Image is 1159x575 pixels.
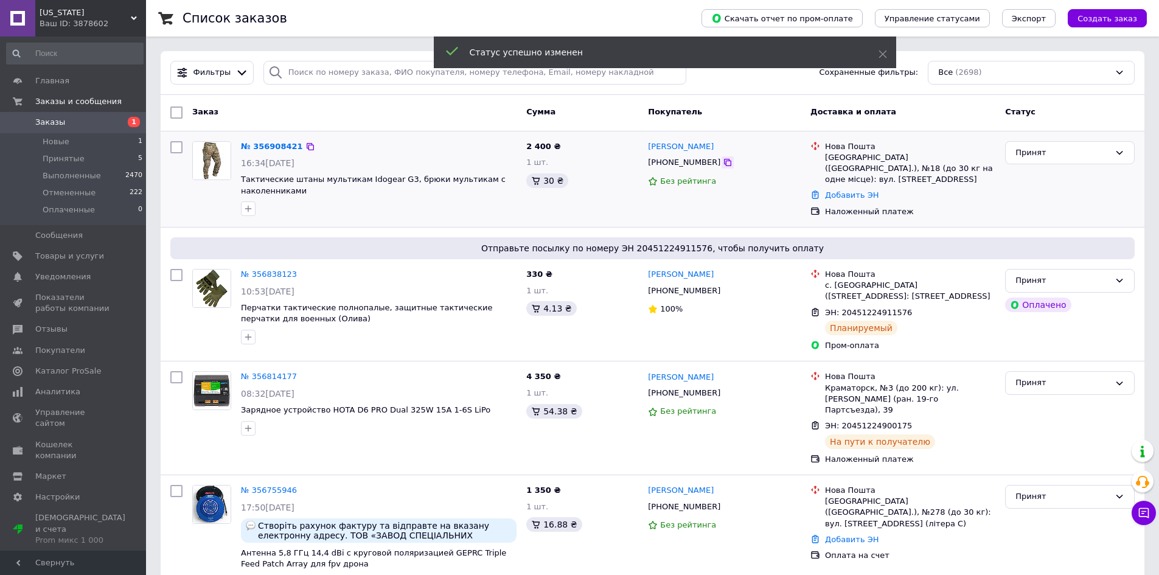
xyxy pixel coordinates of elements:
button: Чат с покупателем [1132,501,1156,525]
span: Выполненные [43,170,101,181]
span: 5 [138,153,142,164]
div: На пути к получателю [825,434,935,449]
span: Аналитика [35,386,80,397]
div: Статус успешно изменен [470,46,848,58]
div: Принят [1015,377,1110,389]
span: Фильтры [193,67,231,78]
span: Отмененные [43,187,96,198]
span: Управление статусами [885,14,980,23]
span: [DEMOGRAPHIC_DATA] и счета [35,512,125,546]
span: Без рейтинга [660,176,716,186]
span: Сообщения [35,230,83,241]
span: Каталог ProSale [35,366,101,377]
div: Оплата на счет [825,550,995,561]
span: Без рейтинга [660,406,716,416]
a: Фото товару [192,269,231,308]
span: 1 350 ₴ [526,486,560,495]
button: Управление статусами [875,9,990,27]
div: Prom микс 1 000 [35,535,125,546]
span: 0 [138,204,142,215]
span: Отзывы [35,324,68,335]
img: :speech_balloon: [246,521,256,531]
div: с. [GEOGRAPHIC_DATA] ([STREET_ADDRESS]: [STREET_ADDRESS] [825,280,995,302]
img: Фото товару [193,372,231,409]
span: Кошелек компании [35,439,113,461]
img: Фото товару [193,270,231,307]
span: Принятые [43,153,85,164]
span: Заказы и сообщения [35,96,122,107]
span: Главная [35,75,69,86]
button: Скачать отчет по пром-оплате [701,9,863,27]
span: Новые [43,136,69,147]
a: Тактические штаны мультикам Idogear G3, брюки мультикам с наколенниками [241,175,506,195]
span: Статус [1005,107,1035,116]
div: Нова Пошта [825,485,995,496]
span: Доставка и оплата [810,107,896,116]
span: Товары и услуги [35,251,104,262]
a: [PERSON_NAME] [648,485,714,497]
img: Фото товару [193,142,231,179]
span: 1 шт. [526,158,548,167]
div: 54.38 ₴ [526,404,582,419]
input: Поиск [6,43,144,64]
span: Сохраненные фильтры: [819,67,918,78]
span: Создать заказ [1077,14,1137,23]
a: Фото товару [192,371,231,410]
div: Ваш ID: 3878602 [40,18,146,29]
div: 30 ₴ [526,173,568,188]
div: Краматорск, №3 (до 200 кг): ул. [PERSON_NAME] (ран. 19-го Партсъезда), 39 [825,383,995,416]
span: 10:53[DATE] [241,287,294,296]
h1: Список заказов [183,11,287,26]
span: 16:34[DATE] [241,158,294,168]
a: Фото товару [192,141,231,180]
span: 1 [138,136,142,147]
div: [GEOGRAPHIC_DATA] ([GEOGRAPHIC_DATA].), №278 (до 30 кг): вул. [STREET_ADDRESS] (літера С) [825,496,995,529]
span: Без рейтинга [660,520,716,529]
div: 16.88 ₴ [526,517,582,532]
span: ЭН: 20451224900175 [825,421,912,430]
a: Зарядное устройство HOTA D6 PRO Dual 325W 15A 1-6S LiPo [241,405,490,414]
span: Створіть рахунок фактуру та відправте на вказану електронну адресу. ТОВ «ЗАВОД СПЕЦІАЛЬНИХ ВИРОБІ... [258,521,512,540]
div: Наложенный платеж [825,206,995,217]
a: № 356755946 [241,486,297,495]
span: Montana [40,7,131,18]
span: Сумма [526,107,555,116]
span: 4 350 ₴ [526,372,560,381]
span: Маркет [35,471,66,482]
span: 222 [130,187,142,198]
div: Пром-оплата [825,340,995,351]
span: Заказ [192,107,218,116]
a: Фото товару [192,485,231,524]
div: [PHONE_NUMBER] [646,155,723,170]
span: 2 400 ₴ [526,142,560,151]
a: № 356814177 [241,372,297,381]
div: Нова Пошта [825,269,995,280]
span: 1 [128,117,140,127]
div: [PHONE_NUMBER] [646,283,723,299]
div: Наложенный платеж [825,454,995,465]
a: [PERSON_NAME] [648,372,714,383]
div: Планируемый [825,321,897,335]
a: Антенна 5,8 ГГц 14,4 dBi с круговой поляризацией GEPRC Triple Feed Patch Array для fpv дрона [241,548,506,569]
a: Перчатки тактические полнопалые, защитные тактические перчатки для военных (Олива) [241,303,492,324]
a: № 356908421 [241,142,303,151]
div: Принят [1015,490,1110,503]
span: Отправьте посылку по номеру ЭН 20451224911576, чтобы получить оплату [175,242,1130,254]
span: Настройки [35,492,80,503]
span: Оплаченные [43,204,95,215]
div: 4.13 ₴ [526,301,576,316]
a: Добавить ЭН [825,535,879,544]
img: Фото товару [193,486,231,523]
input: Поиск по номеру заказа, ФИО покупателя, номеру телефона, Email, номеру накладной [263,61,687,85]
span: 1 шт. [526,502,548,511]
span: 17:50[DATE] [241,503,294,512]
span: 1 шт. [526,286,548,295]
span: Все [938,67,953,78]
div: [PHONE_NUMBER] [646,499,723,515]
span: Экспорт [1012,14,1046,23]
span: (2698) [955,68,981,77]
span: Покупатель [648,107,702,116]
